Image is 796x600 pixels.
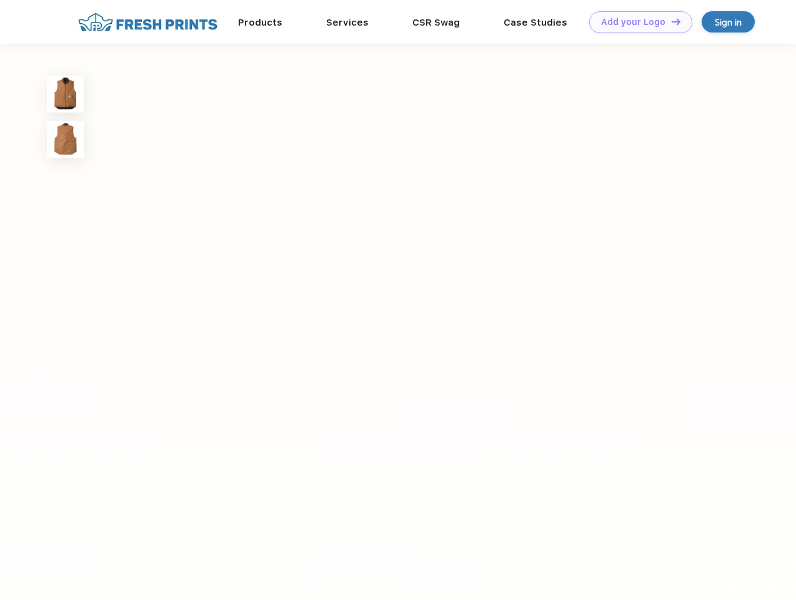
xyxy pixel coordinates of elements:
[47,76,84,112] img: func=resize&h=100
[601,17,665,27] div: Add your Logo
[47,121,84,158] img: func=resize&h=100
[715,15,742,29] div: Sign in
[672,18,680,25] img: DT
[702,11,755,32] a: Sign in
[238,17,282,28] a: Products
[74,11,221,33] img: fo%20logo%202.webp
